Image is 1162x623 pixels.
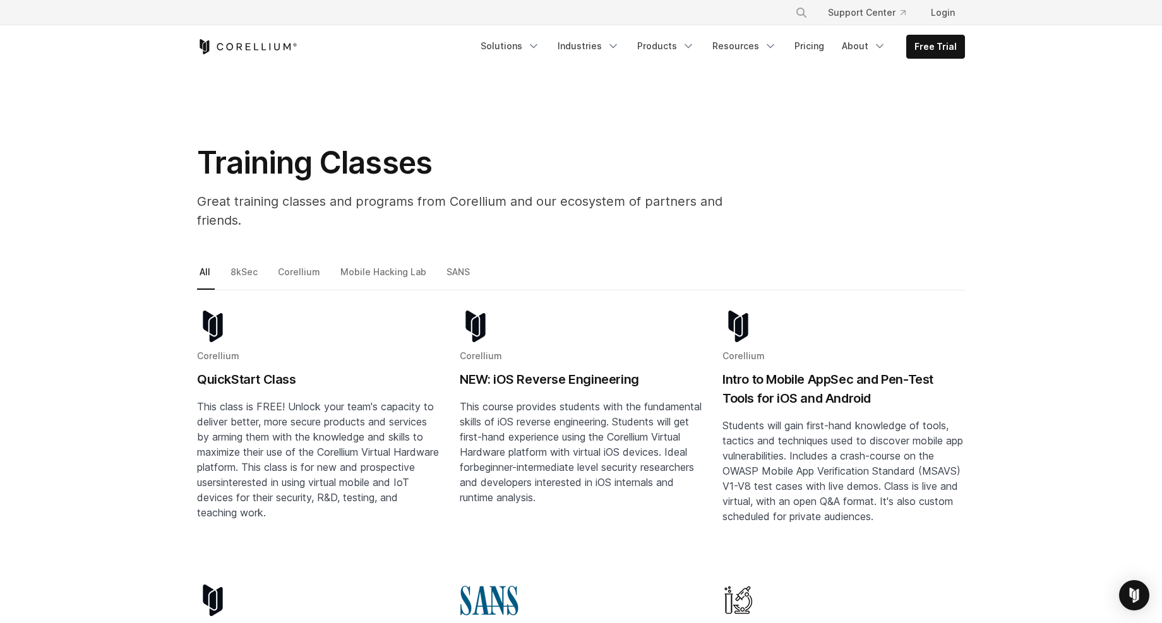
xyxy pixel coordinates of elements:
a: Solutions [473,35,548,57]
div: Navigation Menu [780,1,965,24]
span: Corellium [722,350,765,361]
span: beginner-intermediate level security researchers and developers interested in iOS internals and r... [460,461,694,504]
a: Mobile Hacking Lab [338,264,431,290]
h2: QuickStart Class [197,370,440,389]
span: Corellium [197,350,239,361]
a: Pricing [787,35,832,57]
span: This class is FREE! Unlock your team's capacity to deliver better, more secure products and servi... [197,400,439,489]
img: corellium-logo-icon-dark [722,311,754,342]
a: Blog post summary: Intro to Mobile AppSec and Pen-Test Tools for iOS and Android [722,311,965,564]
a: Corellium Home [197,39,297,54]
span: interested in using virtual mobile and IoT devices for their security, R&D, testing, and teaching... [197,476,409,519]
img: corellium-logo-icon-dark [197,584,229,616]
img: corellium-logo-icon-dark [197,311,229,342]
h2: NEW: iOS Reverse Engineering [460,370,702,389]
h2: Intro to Mobile AppSec and Pen-Test Tools for iOS and Android [722,370,965,408]
a: SANS [444,264,474,290]
span: Students will gain first-hand knowledge of tools, tactics and techniques used to discover mobile ... [722,419,963,523]
a: Industries [550,35,627,57]
a: Blog post summary: NEW: iOS Reverse Engineering [460,311,702,564]
span: Corellium [460,350,502,361]
a: Support Center [818,1,916,24]
a: All [197,264,215,290]
img: corellium-logo-icon-dark [460,311,491,342]
img: Mobile Hacking Lab - Graphic Only [722,584,754,616]
p: This course provides students with the fundamental skills of iOS reverse engineering. Students wi... [460,399,702,505]
div: Navigation Menu [473,35,965,59]
a: Resources [705,35,784,57]
a: Free Trial [907,35,964,58]
a: Login [921,1,965,24]
a: Products [630,35,702,57]
img: sans-logo-cropped [460,584,519,616]
h1: Training Classes [197,144,765,182]
button: Search [790,1,813,24]
div: Open Intercom Messenger [1119,580,1149,610]
a: Blog post summary: QuickStart Class [197,311,440,564]
a: Corellium [275,264,325,290]
a: About [834,35,894,57]
p: Great training classes and programs from Corellium and our ecosystem of partners and friends. [197,192,765,230]
a: 8kSec [228,264,262,290]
